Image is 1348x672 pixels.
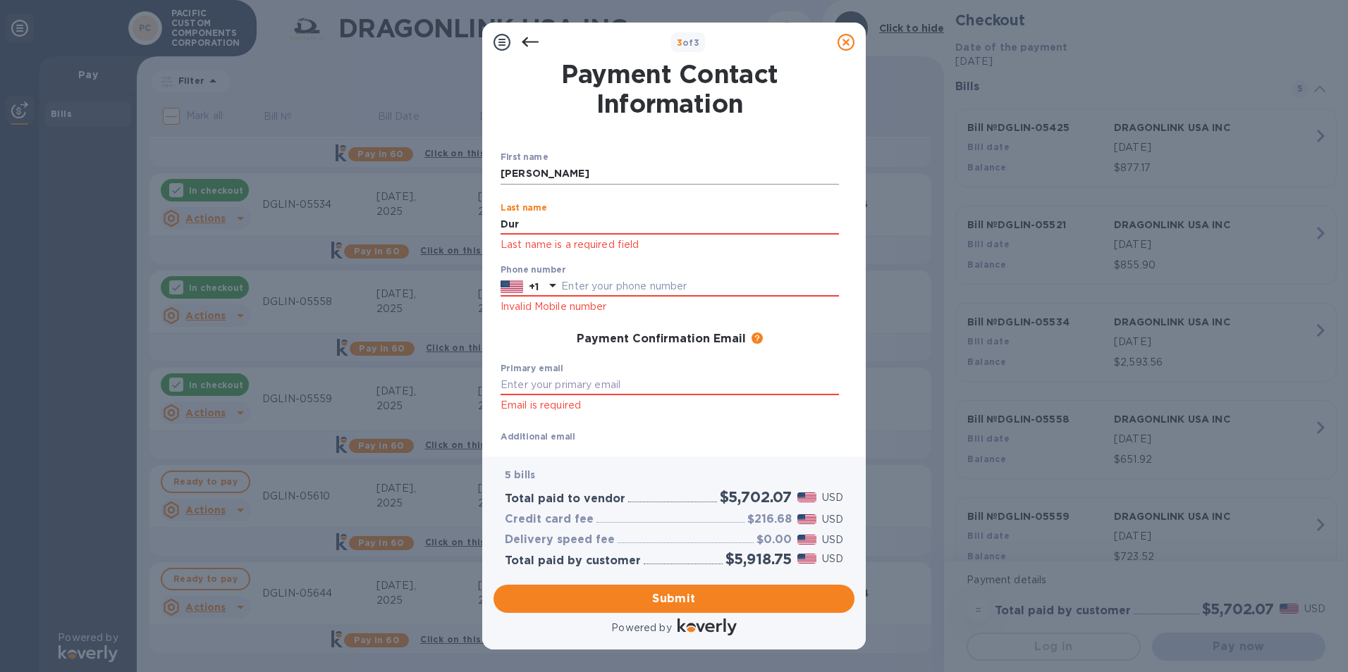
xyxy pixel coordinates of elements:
[561,276,839,297] input: Enter your phone number
[529,280,539,294] p: +1
[501,299,839,315] p: Invalid Mobile number
[747,513,792,526] h3: $216.68
[501,433,575,442] label: Additional email
[577,332,746,346] h3: Payment Confirmation Email
[501,397,839,413] p: Email is required
[797,535,816,545] img: USD
[677,37,700,48] b: of 3
[677,37,682,48] span: 3
[611,621,671,635] p: Powered by
[501,163,839,185] input: Enter your first name
[822,533,843,547] p: USD
[494,585,854,613] button: Submit
[501,375,839,396] input: Enter your primary email
[756,533,792,547] h3: $0.00
[501,154,548,162] label: First name
[501,364,563,373] label: Primary email
[505,469,535,480] b: 5 bills
[720,488,792,506] h2: $5,702.07
[501,59,839,118] h1: Payment Contact Information
[797,554,816,564] img: USD
[822,490,843,505] p: USD
[501,279,523,294] img: US
[505,492,625,506] h3: Total paid to vendor
[678,618,737,635] img: Logo
[505,513,594,526] h3: Credit card fee
[505,533,615,547] h3: Delivery speed fee
[505,590,843,607] span: Submit
[501,214,839,235] input: Enter your last name
[501,237,839,253] p: Last name is a required field
[725,550,792,568] h2: $5,918.75
[822,552,843,566] p: USD
[501,204,547,212] label: Last name
[505,554,641,568] h3: Total paid by customer
[501,443,734,464] input: Enter additional email
[501,266,565,274] label: Phone number
[797,514,816,524] img: USD
[822,512,843,527] p: USD
[797,492,816,502] img: USD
